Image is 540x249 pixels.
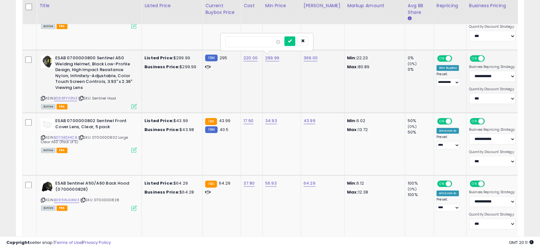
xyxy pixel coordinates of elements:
[144,180,197,186] div: $64.29
[41,104,56,109] span: All listings currently available for purchase on Amazon
[57,104,67,109] span: FBA
[347,64,400,70] p: 80.89
[6,240,111,246] div: seller snap | |
[41,24,56,29] span: All listings currently available for purchase on Amazon
[483,181,494,187] span: OFF
[6,239,30,245] strong: Copyright
[347,180,357,186] strong: Min:
[436,190,459,196] div: Amazon AI
[205,55,218,61] small: FBM
[408,192,434,198] div: 100%
[205,118,217,125] small: FBA
[408,118,434,124] div: 50%
[438,119,446,124] span: ON
[265,2,298,9] div: Min Price
[469,212,515,217] label: Quantity Discount Strategy:
[144,64,197,70] div: $299.99
[470,56,478,61] span: ON
[347,180,400,186] p: 6.12
[438,181,446,187] span: ON
[304,180,315,187] a: 64.29
[265,118,277,124] a: 34.93
[265,180,277,187] a: 56.93
[243,55,258,61] a: 220.00
[347,55,400,61] p: 22.23
[41,55,54,68] img: 31Rh822QWVL._SL40_.jpg
[54,96,77,101] a: B06XRYV3N3
[347,64,358,70] strong: Max:
[451,56,461,61] span: OFF
[41,205,56,211] span: All listings currently available for purchase on Amazon
[144,118,174,124] b: Listed Price:
[55,180,133,194] b: ESAB Sentinel A50/A60 Back Hood (0700000828)
[304,118,315,124] a: 43.99
[243,180,255,187] a: 37.80
[451,181,461,187] span: OFF
[243,2,260,9] div: Cost
[54,197,79,203] a: B096WJHXM3
[57,148,67,153] span: FBA
[55,118,133,131] b: ESAB 0700000802 Sentinel Front Cover Lens, Clear, 5 pack
[408,55,434,61] div: 0%
[144,64,180,70] b: Business Price:
[408,180,434,186] div: 100%
[470,181,478,187] span: ON
[41,180,137,210] div: ASIN:
[483,119,494,124] span: OFF
[219,180,230,186] span: 64.29
[469,87,515,92] label: Quantity Discount Strategy:
[436,65,459,71] div: Win BuyBox
[469,150,515,154] label: Quantity Discount Strategy:
[408,61,417,66] small: (0%)
[469,190,515,194] label: Business Repricing Strategy:
[304,2,342,9] div: [PERSON_NAME]
[144,55,197,61] div: $299.99
[41,135,128,144] span: | SKU: 0700000802 Large Clear A50 (Pack of 5)
[41,148,56,153] span: All listings currently available for purchase on Amazon
[469,2,534,9] div: Business Pricing
[347,189,358,195] strong: Max:
[54,135,77,140] a: B07G8DH1C8
[144,2,200,9] div: Listed Price
[144,180,174,186] b: Listed Price:
[470,119,478,124] span: ON
[144,118,197,124] div: $43.99
[483,56,494,61] span: OFF
[144,189,197,195] div: $64.28
[243,118,253,124] a: 17.90
[57,24,67,29] span: FBA
[347,2,402,9] div: Markup Amount
[408,67,434,72] div: 0%
[55,55,133,92] b: ESAB 0700000800 Sentinel A50 Welding Helmet, Black Low-Profile Design, High Impact Resistance Nyl...
[347,127,400,133] p: 13.72
[205,126,218,133] small: FBM
[408,187,417,192] small: (0%)
[205,2,238,16] div: Current Buybox Price
[408,124,417,129] small: (0%)
[469,65,515,69] label: Business Repricing Strategy:
[205,180,217,187] small: FBA
[436,128,459,134] div: Amazon AI
[41,118,54,131] img: 21fPkbebOqL._SL40_.jpg
[408,129,434,135] div: 50%
[144,55,174,61] b: Listed Price:
[436,72,461,86] div: Preset:
[219,118,230,124] span: 43.99
[41,55,137,108] div: ASIN:
[78,96,116,101] span: | SKU: Sentinel Hood
[144,189,180,195] b: Business Price:
[436,197,461,212] div: Preset:
[265,55,279,61] a: 299.99
[41,180,54,193] img: 31UWuHIsNiS._SL40_.jpg
[144,127,197,133] div: $43.98
[347,55,357,61] strong: Min:
[304,55,318,61] a: 369.00
[83,239,111,245] a: Privacy Policy
[408,16,412,21] small: Avg BB Share.
[509,239,534,245] span: 2025-10-9 20:11 GMT
[469,25,515,29] label: Quantity Discount Strategy:
[219,127,228,133] span: 40.5
[438,56,446,61] span: ON
[80,197,119,202] span: | SKU: 0700000828
[57,205,67,211] span: FBA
